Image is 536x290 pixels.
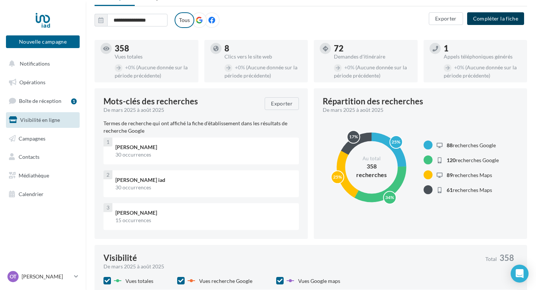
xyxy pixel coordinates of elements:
[71,98,77,104] div: 1
[125,64,128,70] span: +
[444,44,521,53] div: 1
[115,144,293,151] div: [PERSON_NAME]
[334,54,412,59] div: Demandes d'itinéraire
[454,64,457,70] span: +
[115,176,293,184] div: [PERSON_NAME] iad
[224,44,302,53] div: 8
[334,64,407,79] span: (Aucune donnée sur la période précédente)
[447,172,492,178] span: recherches Maps
[344,64,354,70] span: 0%
[115,64,188,79] span: (Aucune donnée sur la période précédente)
[115,217,293,224] div: 15 occurrences
[298,278,340,284] span: Vues Google maps
[4,131,81,146] a: Campagnes
[19,135,45,141] span: Campagnes
[19,98,61,104] span: Boîte de réception
[115,184,293,191] div: 30 occurrences
[103,170,112,179] div: 2
[265,97,299,110] button: Exporter
[447,187,453,193] span: 61
[103,106,259,114] div: De mars 2025 à août 2025
[224,54,302,59] div: Clics vers le site web
[4,149,81,165] a: Contacts
[4,168,81,183] a: Médiathèque
[4,93,81,109] a: Boîte de réception1
[175,12,194,28] label: Tous
[19,79,45,85] span: Opérations
[115,44,192,53] div: 358
[4,56,78,72] button: Notifications
[323,97,423,105] div: Répartition des recherches
[464,15,527,21] a: Compléter la fiche
[467,12,524,25] button: Compléter la fiche
[115,151,293,158] div: 30 occurrences
[199,278,252,284] span: Vues recherche Google
[103,97,198,105] span: Mots-clés des recherches
[103,254,137,262] div: Visibilité
[4,186,81,202] a: Calendrier
[235,64,238,70] span: +
[103,203,112,212] div: 3
[334,44,412,53] div: 72
[485,256,497,262] span: Total
[447,142,496,148] span: recherches Google
[235,64,245,70] span: 0%
[4,112,81,128] a: Visibilité en ligne
[20,60,50,67] span: Notifications
[429,12,463,25] button: Exporter
[125,278,153,284] span: Vues totales
[4,75,81,90] a: Opérations
[444,54,521,59] div: Appels téléphoniques générés
[19,191,44,197] span: Calendrier
[10,273,16,280] span: OT
[447,142,453,148] span: 88
[125,64,135,70] span: 0%
[447,157,499,163] span: recherches Google
[115,54,192,59] div: Vues totales
[444,64,517,79] span: (Aucune donnée sur la période précédente)
[511,265,529,283] div: Open Intercom Messenger
[103,120,299,135] p: Termes de recherche qui ont affiché la fiche d'établissement dans les résultats de recherche Google
[447,172,453,178] span: 89
[344,64,347,70] span: +
[323,106,512,114] div: De mars 2025 à août 2025
[447,157,456,163] span: 120
[19,172,49,179] span: Médiathèque
[22,273,71,280] p: [PERSON_NAME]
[500,254,514,262] span: 358
[6,269,80,284] a: OT [PERSON_NAME]
[19,154,39,160] span: Contacts
[115,209,293,217] div: [PERSON_NAME]
[447,187,492,193] span: recherches Maps
[454,64,464,70] span: 0%
[20,117,60,123] span: Visibilité en ligne
[224,64,297,79] span: (Aucune donnée sur la période précédente)
[103,138,112,146] div: 1
[103,263,479,270] div: De mars 2025 à août 2025
[6,35,80,48] button: Nouvelle campagne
